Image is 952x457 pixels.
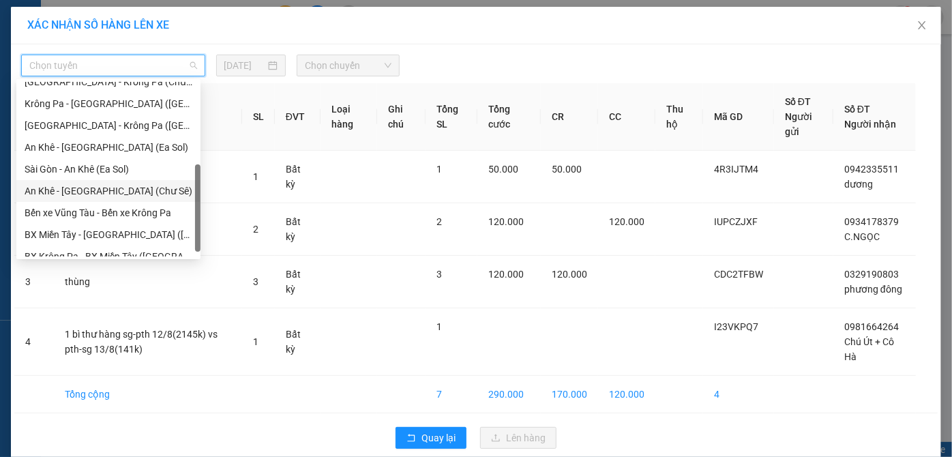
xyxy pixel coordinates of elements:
button: uploadLên hàng [480,427,556,449]
th: SL [242,83,275,151]
input: 13/08/2025 [224,58,266,73]
td: 2 [14,203,54,256]
th: Tổng cước [477,83,541,151]
th: STT [14,83,54,151]
h2: VP Nhận: [PERSON_NAME] HCM [72,79,329,208]
div: An Khê - Sài Gòn (Chư Sê) [16,180,200,202]
span: 120.000 [488,216,524,227]
th: Loại hàng [321,83,378,151]
th: Mã GD [703,83,774,151]
span: 1 [253,336,258,347]
td: Bất kỳ [275,256,321,308]
div: An Khê - [GEOGRAPHIC_DATA] (Ea Sol) [25,140,192,155]
div: An Khê - [GEOGRAPHIC_DATA] (Chư Sê) [25,183,192,198]
span: rollback [406,433,416,444]
span: 2 [253,224,258,235]
span: 120.000 [609,216,644,227]
button: rollbackQuay lại [396,427,466,449]
span: 50.000 [488,164,518,175]
span: Chọn chuyến [305,55,391,76]
div: Krông Pa - [GEOGRAPHIC_DATA] ([GEOGRAPHIC_DATA]) [25,96,192,111]
div: Krông Pa - Sài Gòn (Uar) [16,93,200,115]
h2: 4R3IJTM4 [8,79,110,102]
span: 4R3IJTM4 [714,164,758,175]
span: Số ĐT [844,104,870,115]
span: 50.000 [552,164,582,175]
div: Bến xe Vũng Tàu - Bến xe Krông Pa [16,202,200,224]
div: BX Miền Tây - [GEOGRAPHIC_DATA] ([GEOGRAPHIC_DATA] - [GEOGRAPHIC_DATA]) [25,227,192,242]
td: Bất kỳ [275,308,321,376]
span: Chú Út + Cô Hà [844,336,894,362]
span: C.NGỌC [844,231,880,242]
span: 120.000 [552,269,587,280]
th: CR [541,83,598,151]
div: Sài Gòn - Krông Pa (Chư RCăm) [16,71,200,93]
div: Sài Gòn - An Khê (Ea Sol) [16,158,200,180]
div: Sài Gòn - An Khê (Ea Sol) [25,162,192,177]
span: Người nhận [844,119,896,130]
td: 3 [14,256,54,308]
th: Tổng SL [426,83,477,151]
span: 0329190803 [844,269,899,280]
span: Số ĐT [785,96,811,107]
span: 0981664264 [844,321,899,332]
td: 1 bì thư hàng sg-pth 12/8(2145k) vs pth-sg 13/8(141k) [54,308,242,376]
span: 0942335511 [844,164,899,175]
td: 290.000 [477,376,541,413]
div: An Khê - Sài Gòn (Ea Sol) [16,136,200,158]
span: 2 [436,216,442,227]
th: Ghi chú [377,83,426,151]
th: ĐVT [275,83,321,151]
button: Close [903,7,941,45]
span: 120.000 [488,269,524,280]
td: Bất kỳ [275,151,321,203]
b: [DOMAIN_NAME] [182,11,329,33]
th: Thu hộ [655,83,703,151]
td: Tổng cộng [54,376,242,413]
td: 1 [14,151,54,203]
span: IUPCZJXF [714,216,758,227]
span: Chọn tuyến [29,55,197,76]
span: dương [844,179,873,190]
span: 1 [436,321,442,332]
td: 170.000 [541,376,598,413]
div: BX Krông Pa - BX Miền Tây (Chơn Thành - Chư Rcăm) [16,246,200,267]
div: [GEOGRAPHIC_DATA] - Krông Pa ([GEOGRAPHIC_DATA]) [25,118,192,133]
span: 3 [253,276,258,287]
td: 4 [14,308,54,376]
b: Cô Hai [83,32,145,55]
span: I23VKPQ7 [714,321,758,332]
div: BX Krông Pa - BX Miền Tây ([GEOGRAPHIC_DATA] - [GEOGRAPHIC_DATA]) [25,249,192,264]
div: Sài Gòn - Krông Pa (Uar) [16,115,200,136]
td: Bất kỳ [275,203,321,256]
td: thùng [54,256,242,308]
div: [GEOGRAPHIC_DATA] - Krông Pa (Chư RCăm) [25,74,192,89]
span: 1 [436,164,442,175]
td: 120.000 [598,376,655,413]
span: XÁC NHẬN SỐ HÀNG LÊN XE [27,18,169,31]
span: Người gửi [785,111,812,137]
td: 7 [426,376,477,413]
span: Quay lại [421,430,456,445]
span: 0934178379 [844,216,899,227]
span: 1 [253,171,258,182]
span: CDC2TFBW [714,269,763,280]
th: CC [598,83,655,151]
span: phương đông [844,284,902,295]
span: 3 [436,269,442,280]
td: 4 [703,376,774,413]
div: Bến xe Vũng Tàu - Bến xe Krông Pa [25,205,192,220]
div: BX Miền Tây - BX Krông Pa (Chơn Thành - Chư Rcăm) [16,224,200,246]
span: close [917,20,927,31]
